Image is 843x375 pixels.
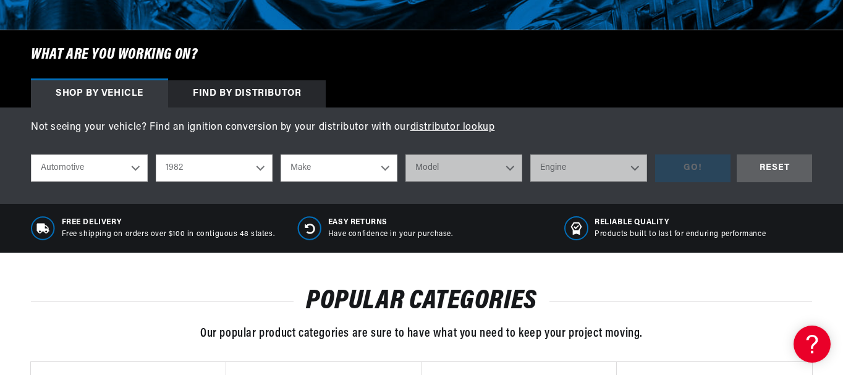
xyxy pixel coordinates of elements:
[737,154,812,182] div: RESET
[595,229,766,240] p: Products built to last for enduring performance
[156,154,273,182] select: Year
[281,154,397,182] select: Make
[31,290,812,313] h2: POPULAR CATEGORIES
[410,122,495,132] a: distributor lookup
[31,154,148,182] select: Ride Type
[168,80,326,107] div: Find by Distributor
[200,327,643,340] span: Our popular product categories are sure to have what you need to keep your project moving.
[328,229,453,240] p: Have confidence in your purchase.
[530,154,647,182] select: Engine
[405,154,522,182] select: Model
[62,229,275,240] p: Free shipping on orders over $100 in contiguous 48 states.
[31,120,812,136] p: Not seeing your vehicle? Find an ignition conversion by your distributor with our
[595,217,766,228] span: RELIABLE QUALITY
[31,80,168,107] div: Shop by vehicle
[62,217,275,228] span: Free Delivery
[328,217,453,228] span: Easy Returns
